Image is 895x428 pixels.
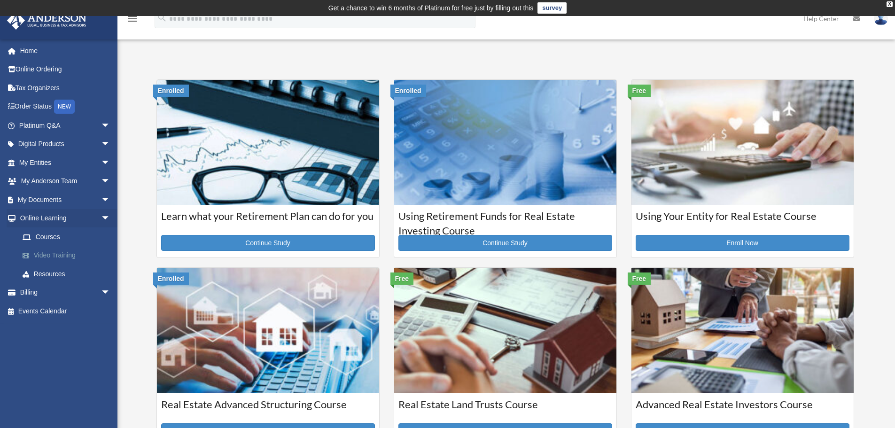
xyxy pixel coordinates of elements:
a: Billingarrow_drop_down [7,283,125,302]
i: menu [127,13,138,24]
h3: Advanced Real Estate Investors Course [636,397,849,421]
a: Home [7,41,125,60]
a: Courses [13,227,120,246]
div: Enrolled [390,85,426,97]
a: Online Ordering [7,60,125,79]
a: My Documentsarrow_drop_down [7,190,125,209]
a: Continue Study [398,235,612,251]
div: Free [628,85,651,97]
a: Online Learningarrow_drop_down [7,209,125,228]
h3: Real Estate Advanced Structuring Course [161,397,375,421]
a: survey [537,2,567,14]
a: Enroll Now [636,235,849,251]
h3: Learn what your Retirement Plan can do for you [161,209,375,233]
i: search [157,13,167,23]
div: Free [390,272,414,285]
a: Order StatusNEW [7,97,125,117]
a: Events Calendar [7,302,125,320]
h3: Using Retirement Funds for Real Estate Investing Course [398,209,612,233]
h3: Real Estate Land Trusts Course [398,397,612,421]
a: Resources [13,265,125,283]
a: menu [127,16,138,24]
a: Continue Study [161,235,375,251]
a: Tax Organizers [7,78,125,97]
div: Enrolled [153,272,189,285]
img: Anderson Advisors Platinum Portal [4,11,89,30]
span: arrow_drop_down [101,153,120,172]
span: arrow_drop_down [101,172,120,191]
span: arrow_drop_down [101,190,120,210]
div: NEW [54,100,75,114]
span: arrow_drop_down [101,283,120,303]
a: Platinum Q&Aarrow_drop_down [7,116,125,135]
a: My Anderson Teamarrow_drop_down [7,172,125,191]
span: arrow_drop_down [101,135,120,154]
img: User Pic [874,12,888,25]
div: Get a chance to win 6 months of Platinum for free just by filling out this [328,2,534,14]
span: arrow_drop_down [101,209,120,228]
span: arrow_drop_down [101,116,120,135]
div: Free [628,272,651,285]
div: close [887,1,893,7]
div: Enrolled [153,85,189,97]
a: Video Training [13,246,125,265]
a: My Entitiesarrow_drop_down [7,153,125,172]
a: Digital Productsarrow_drop_down [7,135,125,154]
h3: Using Your Entity for Real Estate Course [636,209,849,233]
